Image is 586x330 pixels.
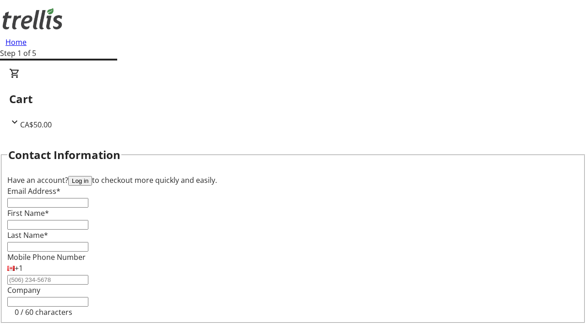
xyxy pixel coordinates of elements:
label: Last Name* [7,230,48,240]
input: (506) 234-5678 [7,275,88,285]
label: Company [7,285,40,295]
button: Log in [68,176,92,186]
h2: Contact Information [8,147,120,163]
label: Email Address* [7,186,60,196]
div: Have an account? to checkout more quickly and easily. [7,175,579,186]
h2: Cart [9,91,577,107]
label: First Name* [7,208,49,218]
span: CA$50.00 [20,120,52,130]
div: CartCA$50.00 [9,68,577,130]
label: Mobile Phone Number [7,252,86,262]
tr-character-limit: 0 / 60 characters [15,307,72,317]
